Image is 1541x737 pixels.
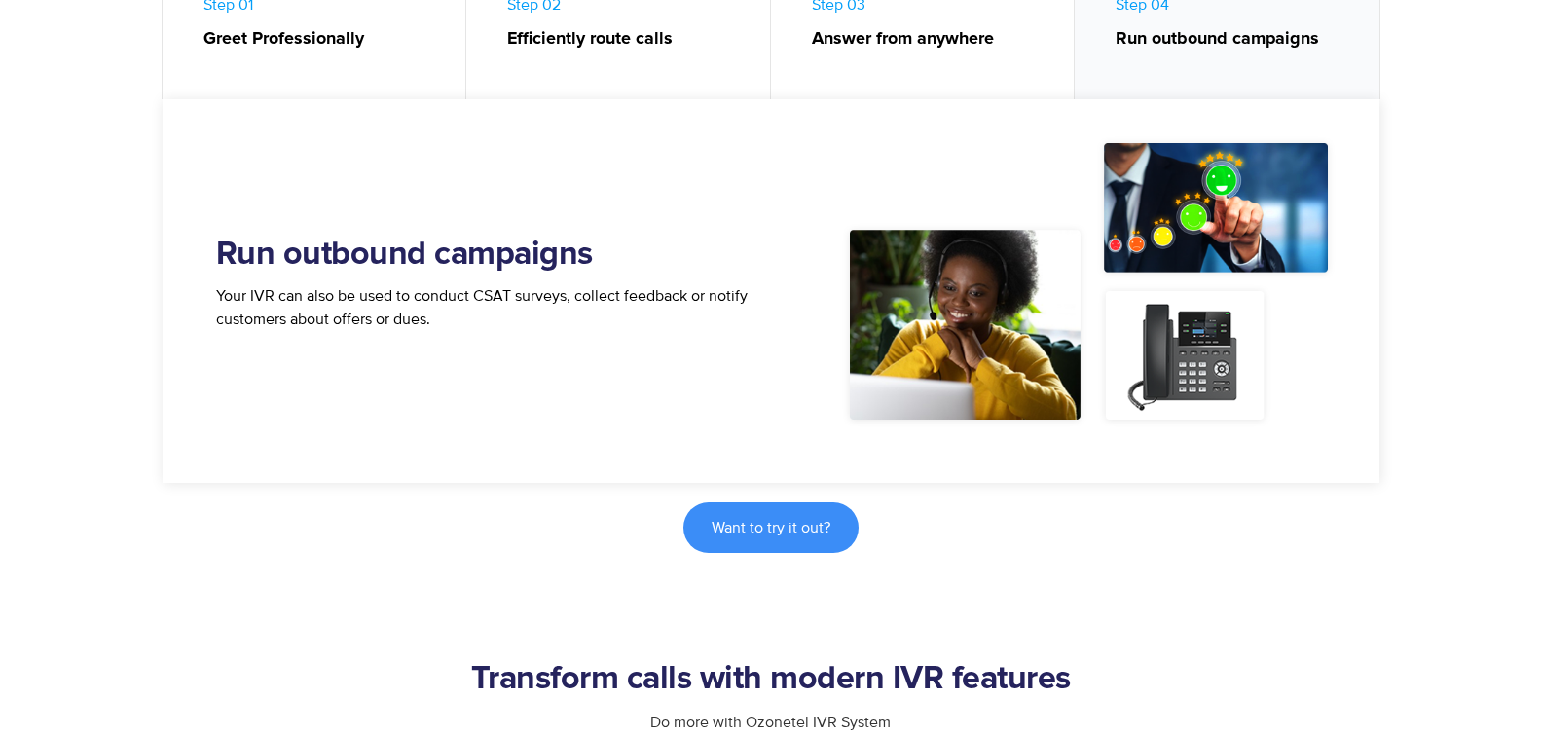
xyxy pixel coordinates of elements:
[216,286,748,329] span: Your IVR can also be used to conduct CSAT surveys, collect feedback or notify customers about off...
[683,502,859,553] a: Want to try it out?
[712,520,830,535] span: Want to try it out?
[203,26,447,53] strong: Greet Professionally
[650,713,891,732] span: Do more with Ozonetel IVR System
[507,26,751,53] strong: Efficiently route calls
[1116,26,1360,53] strong: Run outbound campaigns
[216,236,771,275] h2: Run outbound campaigns
[163,660,1379,699] h2: Transform calls with modern IVR features
[812,26,1055,53] strong: Answer from anywhere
